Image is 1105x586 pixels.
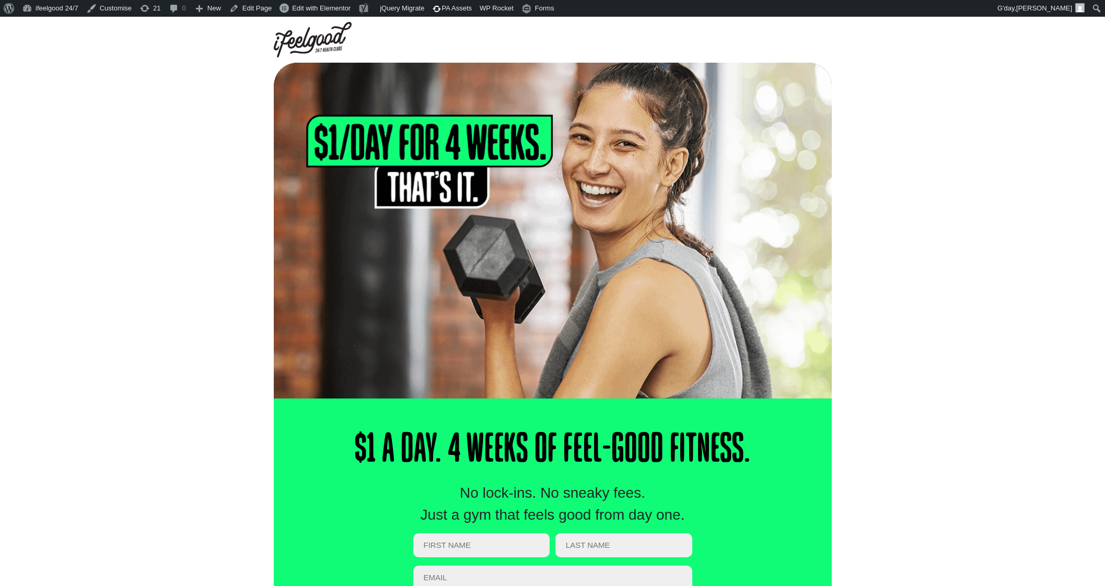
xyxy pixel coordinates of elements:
div: No lock-ins. No sneaky fees. Just a gym that feels good from day one. [413,482,692,526]
span: [PERSON_NAME] [1016,4,1072,12]
input: LAST NAME [555,533,692,558]
input: FIRST NAME [413,533,550,558]
h1: $1 a Day. 4 Weeks of Feel-Good Fitness. [329,430,775,472]
span: Edit with Elementor [292,4,351,12]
